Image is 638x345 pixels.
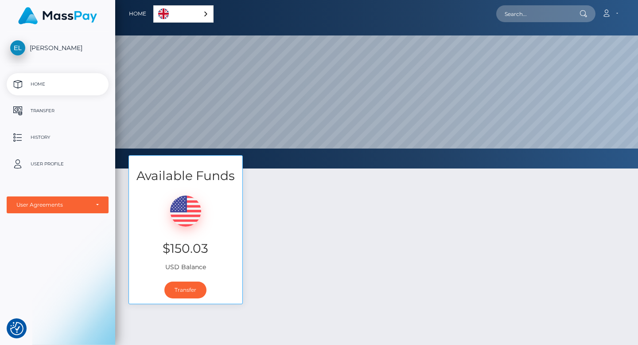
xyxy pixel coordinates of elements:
[7,73,109,95] a: Home
[16,201,89,208] div: User Agreements
[129,167,242,184] h3: Available Funds
[10,104,105,118] p: Transfer
[7,196,109,213] button: User Agreements
[18,7,97,24] img: MassPay
[10,322,23,335] img: Revisit consent button
[170,196,201,227] img: USD.png
[154,6,213,22] a: English
[129,184,242,276] div: USD Balance
[10,78,105,91] p: Home
[10,157,105,171] p: User Profile
[7,126,109,149] a: History
[10,131,105,144] p: History
[164,282,206,298] a: Transfer
[7,153,109,175] a: User Profile
[136,240,236,257] h3: $150.03
[153,5,214,23] div: Language
[153,5,214,23] aside: Language selected: English
[496,5,580,22] input: Search...
[129,4,146,23] a: Home
[7,100,109,122] a: Transfer
[10,322,23,335] button: Consent Preferences
[7,44,109,52] span: [PERSON_NAME]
